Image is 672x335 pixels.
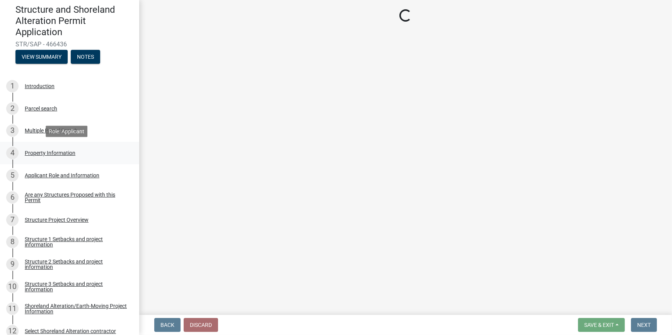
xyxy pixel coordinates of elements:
button: View Summary [15,50,68,64]
span: Next [637,322,651,328]
button: Discard [184,318,218,332]
div: 6 [6,191,19,204]
div: Select Shoreland Alteration contractor [25,328,116,334]
button: Next [631,318,657,332]
div: 7 [6,214,19,226]
div: 4 [6,147,19,159]
div: 11 [6,303,19,315]
div: 8 [6,236,19,248]
div: 5 [6,169,19,182]
div: Introduction [25,83,55,89]
span: STR/SAP - 466436 [15,41,124,48]
div: Parcel search [25,106,57,111]
h4: Structure and Shoreland Alteration Permit Application [15,4,133,37]
span: Save & Exit [584,322,614,328]
div: Structure 3 Setbacks and project information [25,281,127,292]
wm-modal-confirm: Summary [15,54,68,61]
div: Property Information [25,150,75,156]
div: 9 [6,258,19,270]
div: Structure 2 Setbacks and project information [25,259,127,270]
div: 1 [6,80,19,92]
wm-modal-confirm: Notes [71,54,100,61]
button: Save & Exit [578,318,625,332]
div: 2 [6,102,19,115]
div: 10 [6,281,19,293]
div: Shoreland Alteration/Earth-Moving Project Information [25,303,127,314]
div: Multiple Parcel Search [25,128,78,133]
div: Are any Structures Proposed with this Permit [25,192,127,203]
div: Structure 1 Setbacks and project information [25,236,127,247]
div: Structure Project Overview [25,217,89,223]
button: Notes [71,50,100,64]
span: Back [160,322,174,328]
div: Applicant Role and Information [25,173,99,178]
div: Role: Applicant [46,126,87,137]
div: 3 [6,124,19,137]
button: Back [154,318,181,332]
